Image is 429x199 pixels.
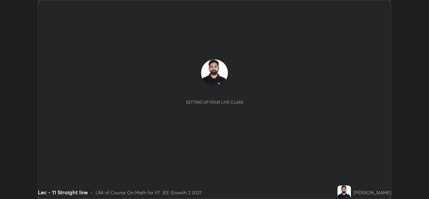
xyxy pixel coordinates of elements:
div: • [90,189,93,196]
div: Setting up your live class [186,100,243,105]
div: [PERSON_NAME] [354,189,391,196]
img: 04b9fe4193d640e3920203b3c5aed7f4.jpg [201,59,228,86]
div: Lec - 11 Straight line [38,188,88,196]
div: L84 of Course On Math for IIT JEE Growth 2 2027 [96,189,202,196]
img: 04b9fe4193d640e3920203b3c5aed7f4.jpg [338,186,351,199]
